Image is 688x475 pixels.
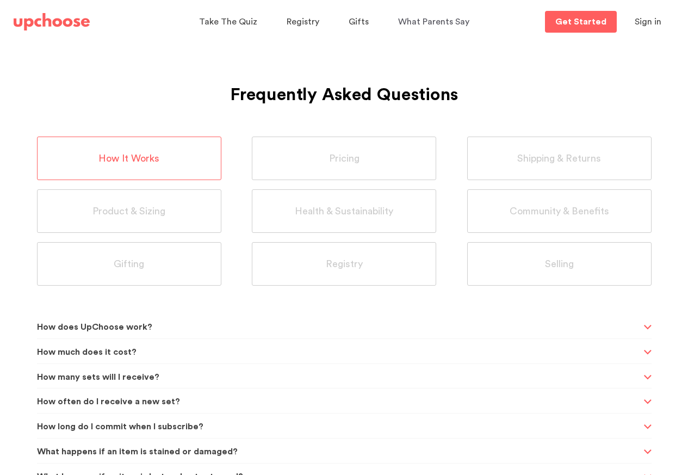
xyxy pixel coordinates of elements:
[621,11,675,33] button: Sign in
[329,152,360,165] span: Pricing
[398,17,469,26] span: What Parents Say
[287,11,323,33] a: Registry
[14,11,90,33] a: UpChoose
[635,17,661,26] span: Sign in
[199,11,261,33] a: Take The Quiz
[114,258,144,270] span: Gifting
[545,11,617,33] a: Get Started
[295,205,393,218] span: Health & Sustainability
[199,17,257,26] span: Take The Quiz
[517,152,601,165] span: Shipping & Returns
[37,314,641,341] span: How does UpChoose work?
[398,11,473,33] a: What Parents Say
[555,17,606,26] p: Get Started
[349,11,372,33] a: Gifts
[92,205,165,218] span: Product & Sizing
[37,339,641,366] span: How much does it cost?
[37,439,641,465] span: What happens if an item is stained or damaged?
[545,258,574,270] span: Selling
[37,414,641,440] span: How long do I commit when I subscribe?
[37,58,652,109] h1: Frequently Asked Questions
[37,388,641,415] span: How often do I receive a new set?
[349,17,369,26] span: Gifts
[37,364,641,391] span: How many sets will I receive?
[510,205,609,218] span: Community & Benefits
[287,17,319,26] span: Registry
[326,258,363,270] span: Registry
[98,152,159,165] span: How It Works
[14,13,90,30] img: UpChoose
